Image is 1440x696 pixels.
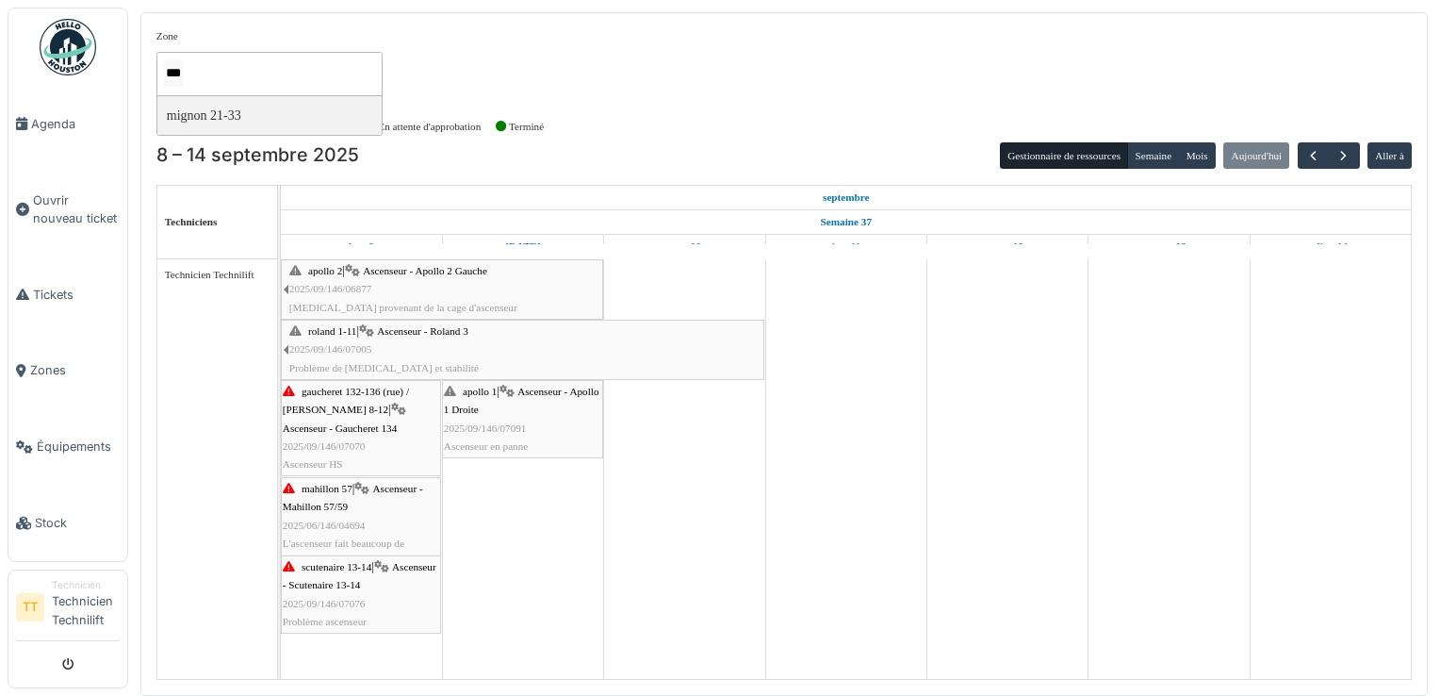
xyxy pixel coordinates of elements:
[289,283,372,294] span: 2025/09/146/06877
[8,408,127,485] a: Équipements
[308,325,356,337] span: roland 1-11
[52,578,120,637] li: Technicien Technilift
[1127,142,1179,169] button: Semaine
[283,598,366,609] span: 2025/09/146/07076
[16,578,120,641] a: TT TechnicienTechnicien Technilift
[1178,142,1216,169] button: Mois
[283,520,366,531] span: 2025/06/146/04694
[509,119,544,135] label: Terminé
[283,458,343,470] span: Ascenseur HS
[165,269,254,280] span: Technicien Technilift
[1367,142,1412,169] button: Aller à
[987,235,1028,258] a: 12 septembre 2025
[8,162,127,257] a: Ouvrir nouveau ticket
[826,235,865,258] a: 11 septembre 2025
[8,333,127,409] a: Zones
[283,558,439,631] div: |
[8,257,127,333] a: Tickets
[283,480,439,571] div: |
[283,616,367,627] span: Problème ascenseur
[1148,235,1191,258] a: 13 septembre 2025
[33,286,120,304] span: Tickets
[302,483,352,494] span: mahillon 57
[302,561,371,572] span: scutenaire 13-14
[363,265,487,276] span: Ascenseur - Apollo 2 Gauche
[289,323,762,377] div: |
[444,440,528,452] span: Ascenseur en panne
[283,383,439,473] div: |
[52,578,120,592] div: Technicien
[31,115,120,133] span: Agenda
[1000,142,1128,169] button: Gestionnaire de ressources
[816,210,876,234] a: Semaine 37
[663,235,706,258] a: 10 septembre 2025
[165,216,218,227] span: Techniciens
[289,302,517,313] span: [MEDICAL_DATA] provenant de la cage d'ascenseur
[1298,142,1329,170] button: Précédent
[283,538,404,567] span: L'ascenseur fait beaucoup de [MEDICAL_DATA]
[289,343,372,355] span: 2025/09/146/07005
[16,593,44,621] li: TT
[30,361,120,379] span: Zones
[8,86,127,162] a: Agenda
[37,438,120,456] span: Équipements
[377,325,468,337] span: Ascenseur - Roland 3
[33,191,120,227] span: Ouvrir nouveau ticket
[40,19,96,75] img: Badge_color-CXgf-gQk.svg
[289,262,601,317] div: |
[35,514,120,532] span: Stock
[283,561,436,590] span: Ascenseur - Scutenaire 13-14
[283,440,366,452] span: 2025/09/146/07070
[164,59,183,87] input: Tous
[8,485,127,561] a: Stock
[156,144,359,167] h2: 8 – 14 septembre 2025
[1223,142,1289,169] button: Aujourd'hui
[463,386,497,397] span: apollo 1
[378,119,481,135] label: En attente d'approbation
[156,28,178,44] label: Zone
[444,423,527,434] span: 2025/09/146/07091
[283,483,423,512] span: Ascenseur - Mahillon 57/59
[308,265,342,276] span: apollo 2
[289,362,479,373] span: Problème de [MEDICAL_DATA] et stabilité
[157,96,382,135] div: mignon 21-33
[1328,142,1359,170] button: Suivant
[283,423,397,434] span: Ascenseur - Gaucheret 134
[444,383,601,456] div: |
[444,386,599,415] span: Ascenseur - Apollo 1 Droite
[500,235,546,258] a: 9 septembre 2025
[344,235,379,258] a: 8 septembre 2025
[818,186,875,209] a: 8 septembre 2025
[1310,235,1352,258] a: 14 septembre 2025
[283,386,409,415] span: gaucheret 132-136 (rue) / [PERSON_NAME] 8-12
